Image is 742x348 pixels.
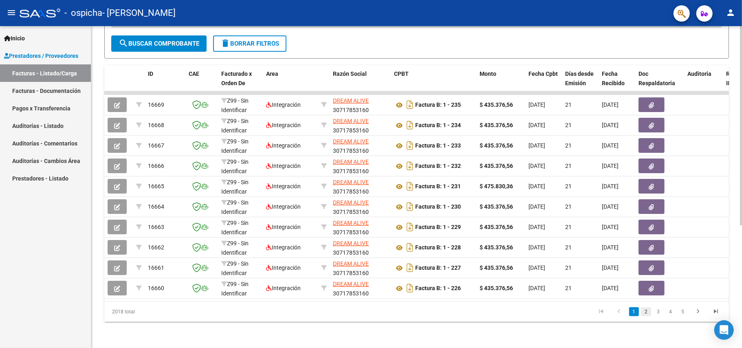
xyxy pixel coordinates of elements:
[145,65,185,101] datatable-header-cell: ID
[333,157,388,174] div: 30717853160
[119,40,199,47] span: Buscar Comprobante
[640,305,652,319] li: page 2
[333,137,388,154] div: 30717853160
[528,203,545,210] span: [DATE]
[218,65,263,101] datatable-header-cell: Facturado x Orden De
[480,163,513,169] strong: $ 435.376,56
[565,122,572,128] span: 21
[480,285,513,291] strong: $ 435.376,56
[333,281,369,287] span: DREAM ALIVE
[333,178,388,195] div: 30717853160
[599,65,635,101] datatable-header-cell: Fecha Recibido
[405,180,415,193] i: Descargar documento
[415,224,461,231] strong: Factura B: 1 - 229
[333,259,388,276] div: 30717853160
[266,203,301,210] span: Integración
[405,261,415,274] i: Descargar documento
[602,264,619,271] span: [DATE]
[528,224,545,230] span: [DATE]
[602,244,619,251] span: [DATE]
[405,119,415,132] i: Descargar documento
[266,163,301,169] span: Integración
[221,260,249,276] span: Z99 - Sin Identificar
[641,307,651,316] a: 2
[480,183,513,189] strong: $ 475.830,36
[263,65,318,101] datatable-header-cell: Area
[480,122,513,128] strong: $ 435.376,56
[525,65,562,101] datatable-header-cell: Fecha Cpbt
[148,122,164,128] span: 16668
[405,220,415,233] i: Descargar documento
[678,307,688,316] a: 5
[528,183,545,189] span: [DATE]
[415,265,461,271] strong: Factura B: 1 - 227
[391,65,476,101] datatable-header-cell: CPBT
[415,122,461,129] strong: Factura B: 1 - 234
[629,307,639,316] a: 1
[333,218,388,236] div: 30717853160
[480,142,513,149] strong: $ 435.376,56
[266,183,301,189] span: Integración
[690,307,706,316] a: go to next page
[213,35,286,52] button: Borrar Filtros
[405,98,415,111] i: Descargar documento
[333,280,388,297] div: 30717853160
[333,70,367,77] span: Razón Social
[148,244,164,251] span: 16662
[415,204,461,210] strong: Factura B: 1 - 230
[221,240,249,256] span: Z99 - Sin Identificar
[652,305,665,319] li: page 3
[221,159,249,174] span: Z99 - Sin Identificar
[333,179,369,185] span: DREAM ALIVE
[4,34,25,43] span: Inicio
[220,38,230,48] mat-icon: delete
[266,264,301,271] span: Integración
[148,264,164,271] span: 16661
[565,142,572,149] span: 21
[528,163,545,169] span: [DATE]
[221,97,249,113] span: Z99 - Sin Identificar
[528,101,545,108] span: [DATE]
[119,38,128,48] mat-icon: search
[148,203,164,210] span: 16664
[333,159,369,165] span: DREAM ALIVE
[266,285,301,291] span: Integración
[185,65,218,101] datatable-header-cell: CAE
[480,70,496,77] span: Monto
[266,244,301,251] span: Integración
[220,40,279,47] span: Borrar Filtros
[221,179,249,195] span: Z99 - Sin Identificar
[415,285,461,292] strong: Factura B: 1 - 226
[330,65,391,101] datatable-header-cell: Razón Social
[565,70,594,86] span: Días desde Emisión
[611,307,627,316] a: go to previous page
[565,163,572,169] span: 21
[102,4,176,22] span: - [PERSON_NAME]
[602,183,619,189] span: [DATE]
[480,203,513,210] strong: $ 435.376,56
[528,285,545,291] span: [DATE]
[602,203,619,210] span: [DATE]
[394,70,409,77] span: CPBT
[528,122,545,128] span: [DATE]
[562,65,599,101] datatable-header-cell: Días desde Emisión
[687,70,711,77] span: Auditoria
[480,244,513,251] strong: $ 435.376,56
[528,142,545,149] span: [DATE]
[148,183,164,189] span: 16665
[677,305,689,319] li: page 5
[415,183,461,190] strong: Factura B: 1 - 231
[415,244,461,251] strong: Factura B: 1 - 228
[221,70,252,86] span: Facturado x Orden De
[333,240,369,247] span: DREAM ALIVE
[221,118,249,134] span: Z99 - Sin Identificar
[565,244,572,251] span: 21
[565,183,572,189] span: 21
[635,65,684,101] datatable-header-cell: Doc Respaldatoria
[665,305,677,319] li: page 4
[565,264,572,271] span: 21
[333,96,388,113] div: 30717853160
[528,264,545,271] span: [DATE]
[708,307,724,316] a: go to last page
[684,65,723,101] datatable-header-cell: Auditoria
